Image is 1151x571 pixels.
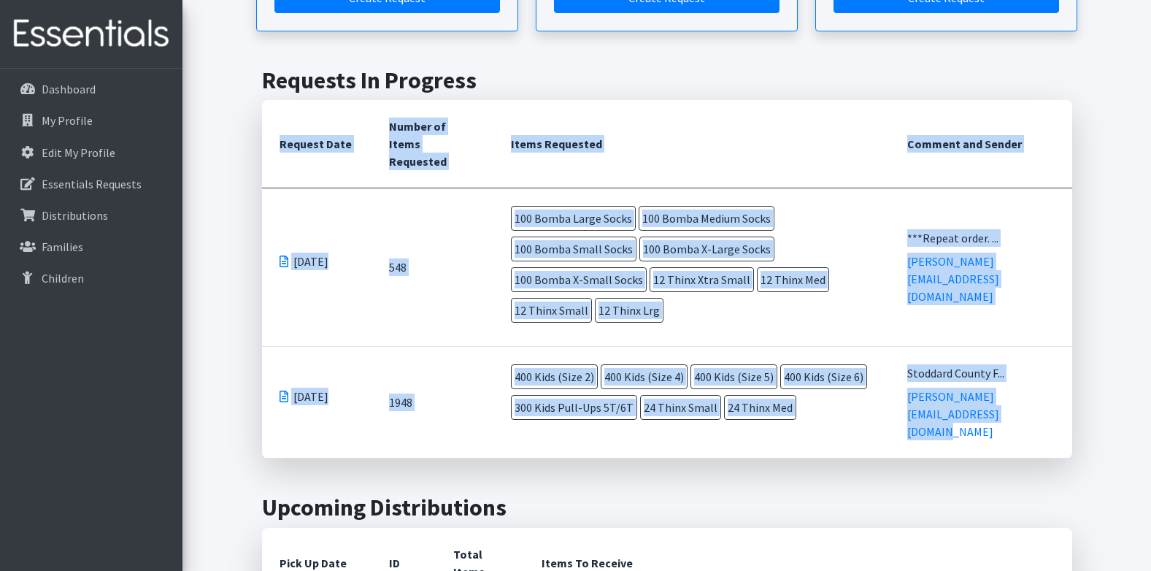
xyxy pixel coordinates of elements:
span: 12 Thinx Lrg [595,298,663,323]
h2: Requests In Progress [262,66,1072,94]
p: Dashboard [42,82,96,96]
span: 400 Kids (Size 5) [690,364,777,389]
span: 100 Bomba Medium Socks [639,206,774,231]
a: My Profile [6,106,177,135]
a: [PERSON_NAME][EMAIL_ADDRESS][DOMAIN_NAME] [907,254,999,304]
th: Comment and Sender [890,100,1072,188]
span: [DATE] [293,253,328,270]
p: Distributions [42,208,108,223]
p: Edit My Profile [42,145,115,160]
h2: Upcoming Distributions [262,494,1072,521]
span: 100 Bomba X-Large Socks [639,237,774,261]
span: 12 Thinx Small [511,298,592,323]
span: 400 Kids (Size 6) [780,364,867,389]
span: 12 Thinx Med [757,267,829,292]
td: 548 [372,188,494,347]
p: Families [42,239,83,254]
a: [PERSON_NAME][EMAIL_ADDRESS][DOMAIN_NAME] [907,389,999,439]
span: 400 Kids (Size 4) [601,364,688,389]
span: 24 Thinx Small [640,395,721,420]
th: Request Date [262,100,372,188]
span: [DATE] [293,388,328,405]
span: 24 Thinx Med [724,395,796,420]
a: Edit My Profile [6,138,177,167]
p: My Profile [42,113,93,128]
span: 100 Bomba X-Small Socks [511,267,647,292]
span: 100 Bomba Large Socks [511,206,636,231]
a: Children [6,264,177,293]
a: Essentials Requests [6,169,177,199]
a: Dashboard [6,74,177,104]
p: Children [42,271,84,285]
img: HumanEssentials [6,9,177,58]
span: 100 Bomba Small Socks [511,237,636,261]
td: 1948 [372,347,494,459]
span: 400 Kids (Size 2) [511,364,598,389]
div: Stoddard County F... [907,364,1055,382]
p: Essentials Requests [42,177,142,191]
a: Distributions [6,201,177,230]
th: Items Requested [493,100,890,188]
th: Number of Items Requested [372,100,494,188]
div: ***Repeat order. ... [907,229,1055,247]
a: Families [6,232,177,261]
span: 300 Kids Pull-Ups 5T/6T [511,395,637,420]
span: 12 Thinx Xtra Small [650,267,754,292]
